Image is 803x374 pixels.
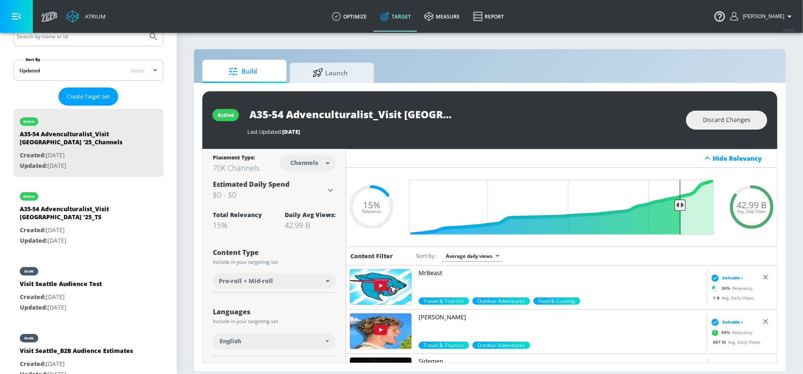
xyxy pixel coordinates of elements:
div: Visit Seattle_B2B Audience Estimates [20,347,133,359]
span: English [220,337,241,345]
a: Report [466,1,511,32]
span: latest [131,67,145,74]
span: Created: [20,360,46,368]
h6: Content Filter [350,252,393,260]
div: 17.7% [472,297,530,305]
span: [DATE] [282,128,300,135]
div: 70K Channels [213,163,260,173]
span: Travel & Tourism [419,297,469,305]
div: draft [24,269,34,273]
span: Pre-roll + Mid-roll [219,277,273,285]
span: Updated: [20,162,48,170]
span: Suitable › [723,319,743,325]
div: active [217,111,234,119]
span: Updated: [20,303,48,311]
span: 30 % [722,285,733,292]
span: Relevance [362,210,381,214]
p: [DATE] [20,150,138,161]
div: Average daily views [442,250,503,262]
span: 1 B [713,294,722,300]
div: A35-54 Advenculturalist_Visit [GEOGRAPHIC_DATA] '25_Channels [20,130,138,150]
p: [DATE] [20,161,138,171]
div: Hide Relevancy [713,154,772,162]
div: A35-54 Advenculturalist_Visit [GEOGRAPHIC_DATA] '25_TS [20,205,138,225]
a: Target [374,1,418,32]
div: activeA35-54 Advenculturalist_Visit [GEOGRAPHIC_DATA] '25_TSCreated:[DATE]Updated:[DATE] [13,184,163,252]
div: Include in your targeting set [213,260,336,265]
div: activeA35-54 Advenculturalist_Visit [GEOGRAPHIC_DATA] '25_ChannelsCreated:[DATE]Updated:[DATE] [13,109,163,177]
div: 99.0% [419,342,469,349]
a: MrBeast [419,269,703,297]
div: 30.0% [419,297,469,305]
input: Final Threshold [405,180,718,235]
button: Create Target Set [58,88,118,106]
span: Avg. Daily Views [737,210,766,214]
div: draftVisit Seattle Audience TestCreated:[DATE]Updated:[DATE] [13,259,163,319]
div: 42.99 B [285,220,336,230]
button: Open Resource Center [708,4,731,28]
h3: $0 - $0 [213,189,326,201]
div: active [24,119,35,124]
div: 15% [213,220,262,230]
img: UUX6OQ3DkcsbYNE6H8uQQuVA [350,269,411,305]
p: MrBeast [419,269,703,277]
span: Launch [298,63,362,83]
div: Atrium [82,13,106,20]
span: Outdoor Adventures [472,342,530,349]
div: Include in your targeting set [213,319,336,324]
img: UUnmGIkw-KdI0W5siakKPKog [350,313,411,349]
p: [DATE] [20,236,138,246]
div: Visit Seattle Audience Test [20,280,102,292]
div: Total Relevancy [213,211,262,219]
div: English [213,333,336,350]
div: active [24,194,35,199]
input: Search by name or Id [17,31,144,42]
span: Sort by [416,252,437,260]
label: Sort By [24,57,42,62]
span: 15% [363,201,380,210]
a: optimize [325,1,374,32]
a: measure [418,1,466,32]
div: Channels [286,159,322,166]
p: Sidemen [419,357,703,366]
div: Languages [213,308,336,315]
span: Created: [20,226,46,234]
div: Content Type [213,249,336,256]
div: Daily Avg Views: [285,211,336,219]
a: Atrium [66,10,106,23]
span: Updated: [20,236,48,244]
p: [DATE] [20,302,102,313]
div: Avg. Daily Views [709,294,755,301]
div: Suitable › [709,273,743,282]
div: Relevancy [709,326,753,339]
button: [PERSON_NAME] [730,11,795,21]
span: Food & Cooking [533,297,580,305]
span: 99 % [722,329,733,336]
span: 42.99 B [737,201,767,210]
div: Updated [19,67,40,74]
span: Travel & Tourism [419,342,469,349]
span: Build [211,61,275,82]
button: Discard Changes [686,111,767,130]
p: [PERSON_NAME] [419,313,703,321]
div: Placement Type: [213,154,260,163]
span: Estimated Daily Spend [213,180,289,189]
div: Hide Relevancy [346,149,777,168]
span: Suitable › [723,275,743,281]
div: Avg. Daily Views [709,339,761,345]
div: Last Updated: [247,128,678,135]
span: 887 M [713,339,729,345]
span: v 4.24.0 [783,28,795,32]
div: 15.0% [533,297,580,305]
span: Outdoor Adventures [472,297,530,305]
p: [DATE] [20,292,102,302]
div: Estimated Daily Spend$0 - $0 [213,180,336,201]
div: Suitable › [709,318,743,326]
a: [PERSON_NAME] [419,313,703,342]
div: draft [24,336,34,340]
span: Created: [20,151,46,159]
div: 19.9% [472,342,530,349]
span: Create Target Set [67,92,110,101]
